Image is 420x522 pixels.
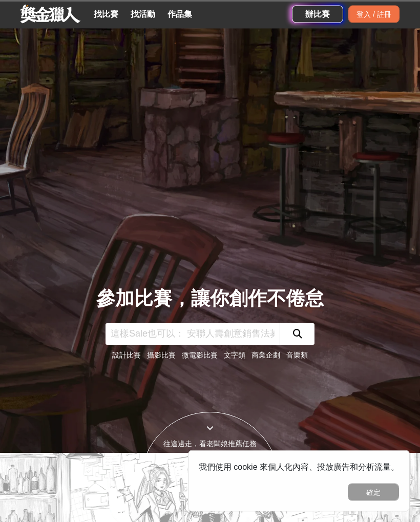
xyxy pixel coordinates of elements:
a: 音樂類 [286,351,308,360]
button: 確定 [348,484,399,501]
span: 我們使用 cookie 來個人化內容、投放廣告和分析流量。 [199,463,399,471]
a: 找活動 [127,7,159,22]
div: 往這邊走，看老闆娘推薦任務 [141,439,279,450]
a: 微電影比賽 [182,351,218,360]
div: 參加比賽，讓你創作不倦怠 [96,285,324,314]
a: 找比賽 [90,7,122,22]
a: 文字類 [224,351,245,360]
div: 登入 / 註冊 [348,6,400,23]
a: 設計比賽 [112,351,141,360]
a: 作品集 [163,7,196,22]
a: 攝影比賽 [147,351,176,360]
a: 辦比賽 [292,6,343,23]
a: 商業企劃 [251,351,280,360]
input: 這樣Sale也可以： 安聯人壽創意銷售法募集 [106,324,280,345]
